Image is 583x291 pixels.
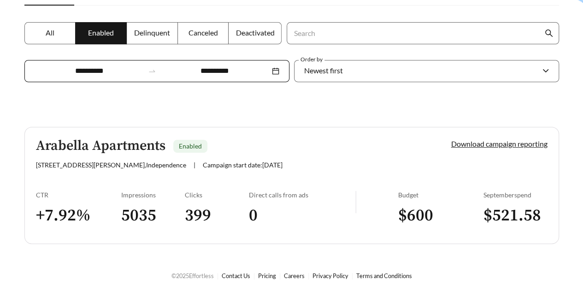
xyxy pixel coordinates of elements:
[121,191,185,199] div: Impressions
[284,272,305,279] a: Careers
[148,67,156,75] span: swap-right
[36,191,121,199] div: CTR
[356,272,412,279] a: Terms and Conditions
[483,191,548,199] div: September spend
[545,29,553,37] span: search
[134,28,170,37] span: Delinquent
[355,191,356,213] img: line
[88,28,114,37] span: Enabled
[249,205,355,226] h3: 0
[249,191,355,199] div: Direct calls from ads
[203,161,283,169] span: Campaign start date: [DATE]
[483,205,548,226] h3: $ 521.58
[36,205,121,226] h3: + 7.92 %
[222,272,250,279] a: Contact Us
[24,127,559,244] a: Arabella ApartmentsEnabled[STREET_ADDRESS][PERSON_NAME],Independence|Campaign start date:[DATE]Do...
[451,139,548,148] a: Download campaign reporting
[148,67,156,75] span: to
[304,66,343,75] span: Newest first
[312,272,348,279] a: Privacy Policy
[36,161,186,169] span: [STREET_ADDRESS][PERSON_NAME] , Independence
[171,272,214,279] span: © 2025 Effortless
[398,191,483,199] div: Budget
[185,205,249,226] h3: 399
[46,28,54,37] span: All
[188,28,218,37] span: Canceled
[179,142,202,150] span: Enabled
[236,28,274,37] span: Deactivated
[121,205,185,226] h3: 5035
[258,272,276,279] a: Pricing
[194,161,195,169] span: |
[185,191,249,199] div: Clicks
[398,205,483,226] h3: $ 600
[36,138,165,154] h5: Arabella Apartments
